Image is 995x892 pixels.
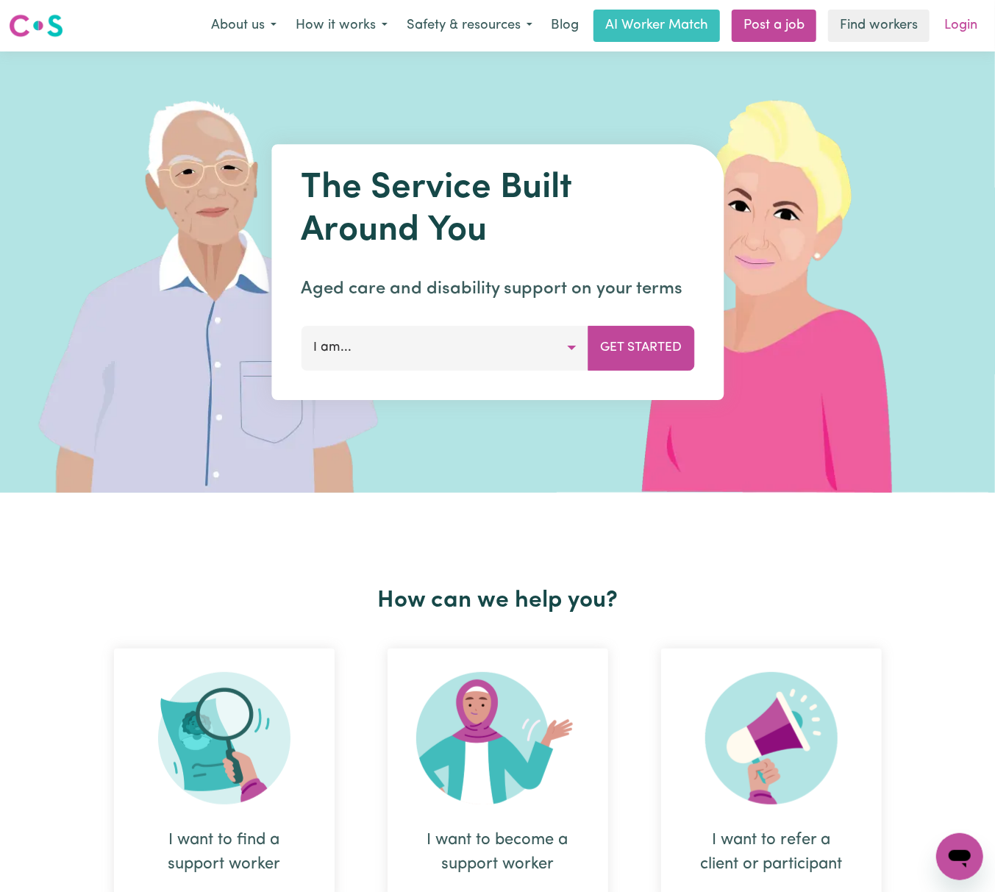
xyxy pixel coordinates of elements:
a: Find workers [828,10,930,42]
a: Careseekers logo [9,9,63,43]
img: Search [158,672,290,804]
a: Post a job [732,10,816,42]
button: Get Started [588,326,694,370]
a: AI Worker Match [593,10,720,42]
h1: The Service Built Around You [301,168,694,252]
h2: How can we help you? [88,587,908,615]
a: Blog [542,10,588,42]
button: How it works [286,10,397,41]
p: Aged care and disability support on your terms [301,276,694,302]
button: About us [202,10,286,41]
iframe: Button to launch messaging window [936,833,983,880]
img: Careseekers logo [9,13,63,39]
div: I want to refer a client or participant [696,828,846,877]
img: Refer [705,672,838,804]
img: Become Worker [416,672,579,804]
button: I am... [301,326,588,370]
div: I want to become a support worker [423,828,573,877]
button: Safety & resources [397,10,542,41]
a: Login [935,10,986,42]
div: I want to find a support worker [149,828,299,877]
